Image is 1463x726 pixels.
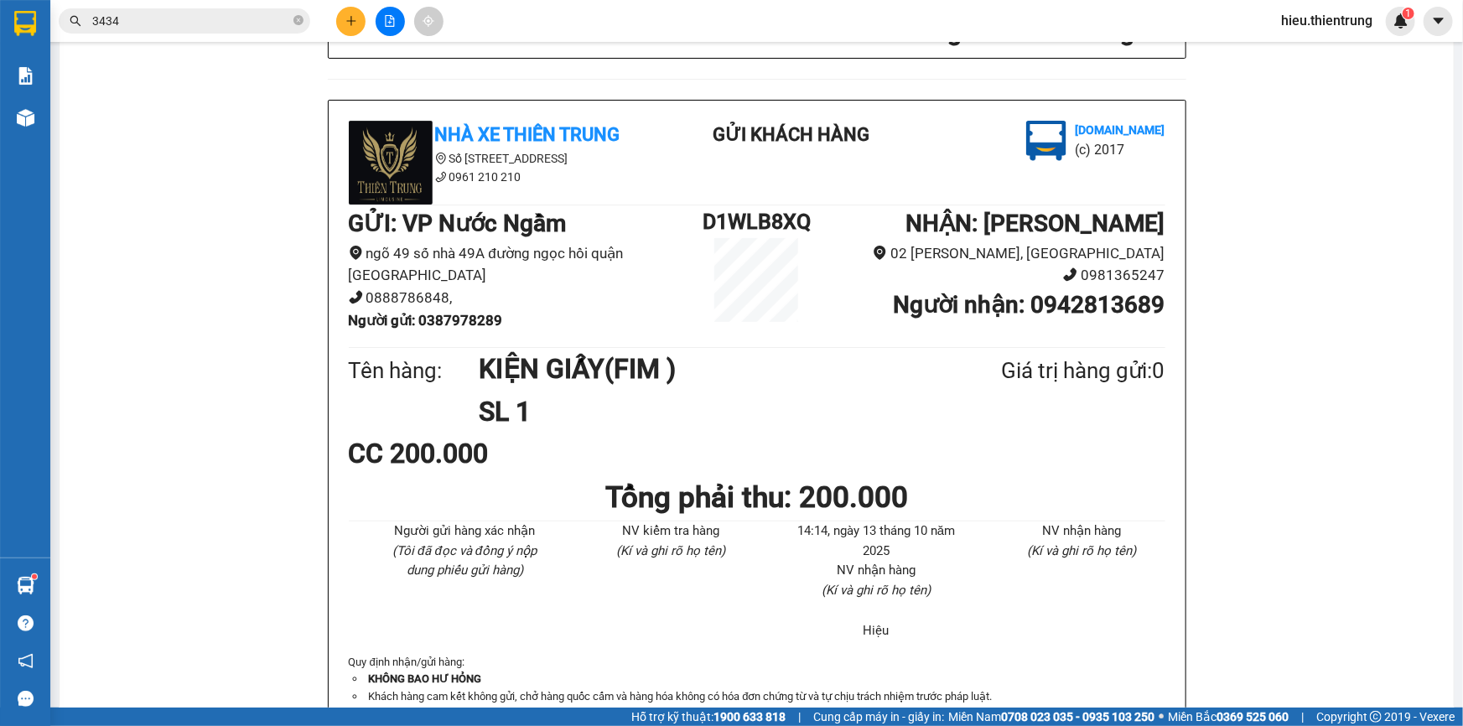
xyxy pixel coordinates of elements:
[713,124,869,145] b: Gửi khách hàng
[376,7,405,36] button: file-add
[88,120,405,226] h2: VP Nhận: [PERSON_NAME]
[794,561,960,581] li: NV nhận hàng
[32,574,37,579] sup: 1
[349,433,618,474] div: CC 200.000
[414,7,444,36] button: aim
[1217,710,1289,723] strong: 0369 525 060
[825,242,1165,265] li: 02 [PERSON_NAME], [GEOGRAPHIC_DATA]
[92,12,290,30] input: Tìm tên, số ĐT hoặc mã đơn
[18,691,34,707] span: message
[588,521,754,542] li: NV kiểm tra hàng
[479,348,920,390] h1: KIỆN GIẤY(FIM )
[224,13,405,41] b: [DOMAIN_NAME]
[366,705,1165,722] li: Hàng gửi quá 07 ngày không đến nhận thì công ty không chịu trách nhiệm khi thất lạc.
[1026,121,1066,161] img: logo.jpg
[905,210,1165,237] b: NHẬN : [PERSON_NAME]
[435,171,447,183] span: phone
[479,391,920,433] h1: SL 1
[1431,13,1446,29] span: caret-down
[1268,10,1386,31] span: hieu.thientrung
[349,149,651,168] li: Số [STREET_ADDRESS]
[14,11,36,36] img: logo-vxr
[349,121,433,205] img: logo.jpg
[999,521,1165,542] li: NV nhận hàng
[67,13,151,115] b: Nhà xe Thiên Trung
[1393,13,1409,29] img: icon-new-feature
[1168,708,1289,726] span: Miền Bắc
[9,25,59,109] img: logo.jpg
[9,120,135,148] h2: D1WLB8XQ
[1301,708,1304,726] span: |
[18,615,34,631] span: question-circle
[631,708,786,726] span: Hỗ trợ kỹ thuật:
[713,710,786,723] strong: 1900 633 818
[798,708,801,726] span: |
[1028,543,1137,558] i: (Kí và ghi rõ họ tên)
[336,7,366,36] button: plus
[1424,7,1453,36] button: caret-down
[17,577,34,594] img: warehouse-icon
[423,15,434,27] span: aim
[349,287,689,309] li: 0888786848,
[1159,713,1164,720] span: ⚪️
[435,124,620,145] b: Nhà xe Thiên Trung
[948,708,1154,726] span: Miền Nam
[366,688,1165,705] li: Khách hàng cam kết không gửi, chở hàng quốc cấm và hàng hóa không có hóa đơn chứng từ và tự chịu ...
[1405,8,1411,19] span: 1
[794,521,960,561] li: 14:14, ngày 13 tháng 10 năm 2025
[688,205,824,238] h1: D1WLB8XQ
[369,672,482,685] strong: KHÔNG BAO HƯ HỎNG
[349,312,503,329] b: Người gửi : 0387978289
[1001,710,1154,723] strong: 0708 023 035 - 0935 103 250
[349,354,480,388] div: Tên hàng:
[813,708,944,726] span: Cung cấp máy in - giấy in:
[1063,267,1077,282] span: phone
[435,153,447,164] span: environment
[349,242,689,287] li: ngõ 49 số nhà 49A đường ngọc hồi quận [GEOGRAPHIC_DATA]
[1075,139,1165,160] li: (c) 2017
[293,13,303,29] span: close-circle
[384,15,396,27] span: file-add
[17,109,34,127] img: warehouse-icon
[1403,8,1414,19] sup: 1
[349,290,363,304] span: phone
[794,621,960,641] li: Hiệu
[18,653,34,669] span: notification
[349,246,363,260] span: environment
[825,264,1165,287] li: 0981365247
[893,291,1165,319] b: Người nhận : 0942813689
[616,543,725,558] i: (Kí và ghi rõ họ tên)
[349,474,1165,521] h1: Tổng phải thu: 200.000
[873,246,887,260] span: environment
[293,15,303,25] span: close-circle
[1075,123,1165,137] b: [DOMAIN_NAME]
[349,168,651,186] li: 0961 210 210
[920,354,1165,388] div: Giá trị hàng gửi: 0
[70,15,81,27] span: search
[17,67,34,85] img: solution-icon
[1370,711,1382,723] span: copyright
[822,583,931,598] i: (Kí và ghi rõ họ tên)
[382,521,548,542] li: Người gửi hàng xác nhận
[349,210,567,237] b: GỬI : VP Nước Ngầm
[345,15,357,27] span: plus
[392,543,537,578] i: (Tôi đã đọc và đồng ý nộp dung phiếu gửi hàng)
